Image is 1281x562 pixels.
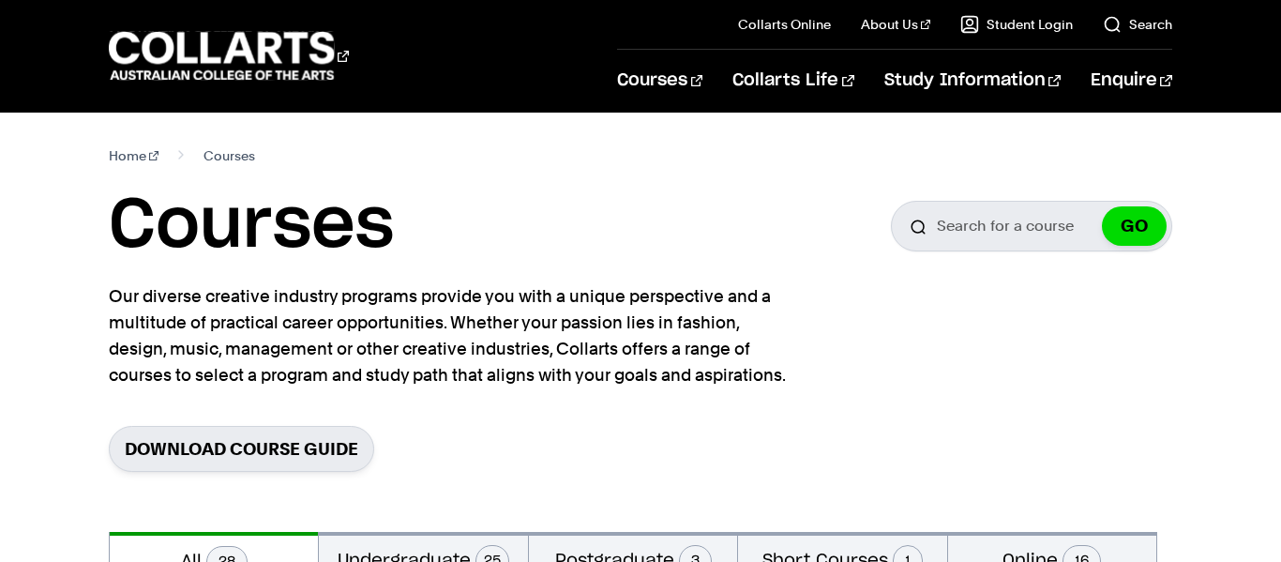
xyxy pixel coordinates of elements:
a: Download Course Guide [109,426,374,472]
a: Student Login [960,15,1073,34]
a: Collarts Online [738,15,831,34]
div: Go to homepage [109,29,349,83]
a: Study Information [884,50,1061,112]
a: Search [1103,15,1172,34]
a: Collarts Life [732,50,853,112]
input: Search for a course [891,201,1172,251]
a: Enquire [1091,50,1172,112]
p: Our diverse creative industry programs provide you with a unique perspective and a multitude of p... [109,283,793,388]
h1: Courses [109,184,394,268]
a: Courses [617,50,702,112]
a: Home [109,143,158,169]
span: Courses [203,143,255,169]
button: GO [1102,206,1167,246]
a: About Us [861,15,930,34]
